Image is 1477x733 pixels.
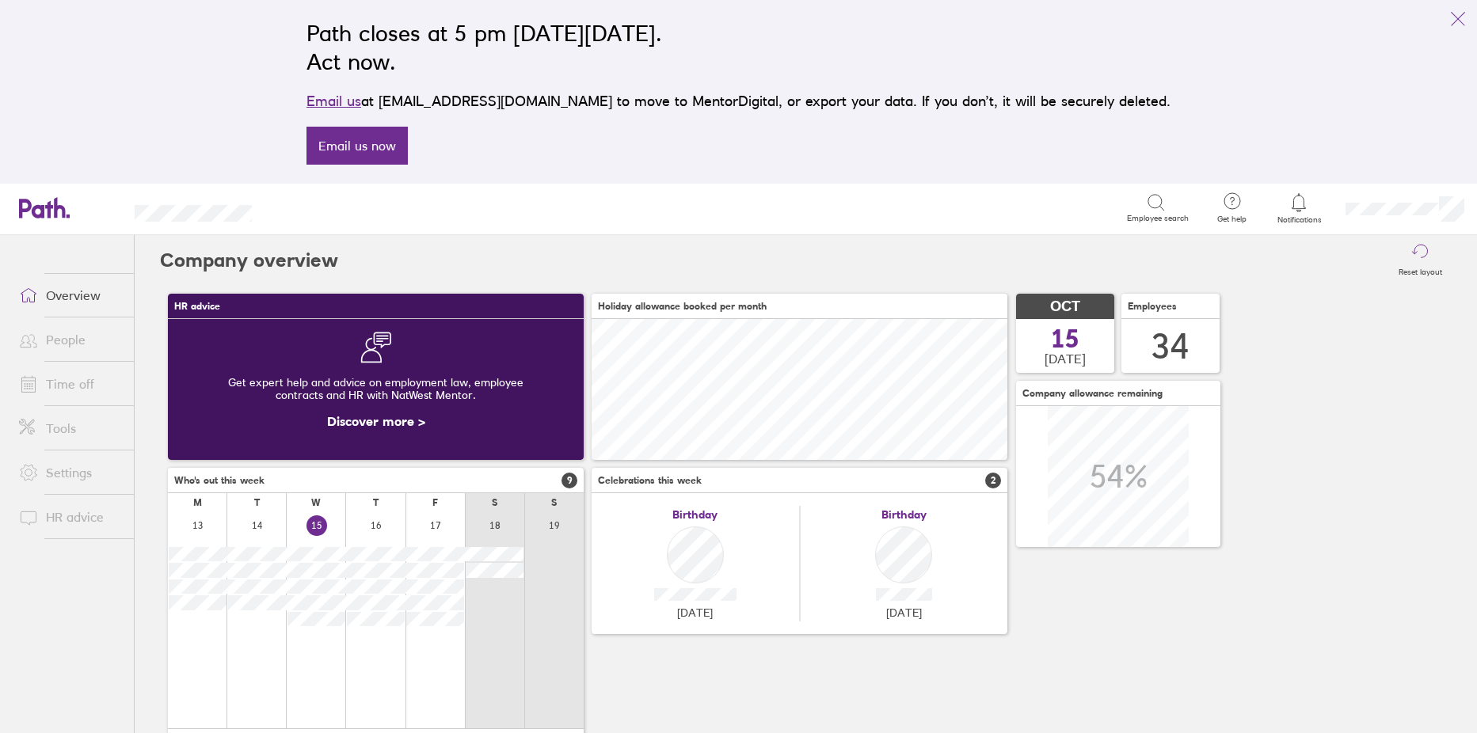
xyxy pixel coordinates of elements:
div: S [492,497,497,508]
div: F [432,497,438,508]
div: Search [295,200,335,215]
span: Celebrations this week [598,475,702,486]
div: 34 [1152,326,1190,366]
div: S [551,497,557,508]
div: Get expert help and advice on employment law, employee contracts and HR with NatWest Mentor. [181,363,571,414]
span: 2 [985,473,1001,488]
button: Reset layout [1389,235,1452,286]
div: W [311,497,321,508]
div: T [373,497,379,508]
a: Overview [6,279,134,311]
span: HR advice [174,301,220,312]
span: Birthday [881,508,927,521]
a: Settings [6,457,134,488]
span: Who's out this week [174,475,265,486]
span: [DATE] [886,606,922,619]
a: Notifications [1273,192,1325,225]
span: Notifications [1273,215,1325,225]
p: at [EMAIL_ADDRESS][DOMAIN_NAME] to move to MentorDigital, or export your data. If you don’t, it w... [306,90,1171,112]
span: OCT [1050,298,1080,315]
a: Email us now [306,127,408,165]
span: Birthday [672,508,718,521]
a: Discover more > [327,413,425,429]
span: 9 [561,473,577,488]
div: M [193,497,202,508]
span: 15 [1051,326,1079,351]
h2: Path closes at 5 pm [DATE][DATE]. Act now. [306,19,1171,76]
span: Get help [1206,215,1258,224]
span: [DATE] [1045,351,1086,366]
span: Employee search [1127,214,1189,223]
a: Time off [6,368,134,400]
a: Tools [6,412,134,444]
a: Email us [306,93,361,109]
a: People [6,324,134,355]
h2: Company overview [160,235,338,286]
a: HR advice [6,501,134,533]
span: Employees [1128,301,1177,312]
span: Company allowance remaining [1022,388,1163,399]
label: Reset layout [1389,263,1452,277]
span: [DATE] [677,606,713,619]
span: Holiday allowance booked per month [598,301,767,312]
div: T [254,497,260,508]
